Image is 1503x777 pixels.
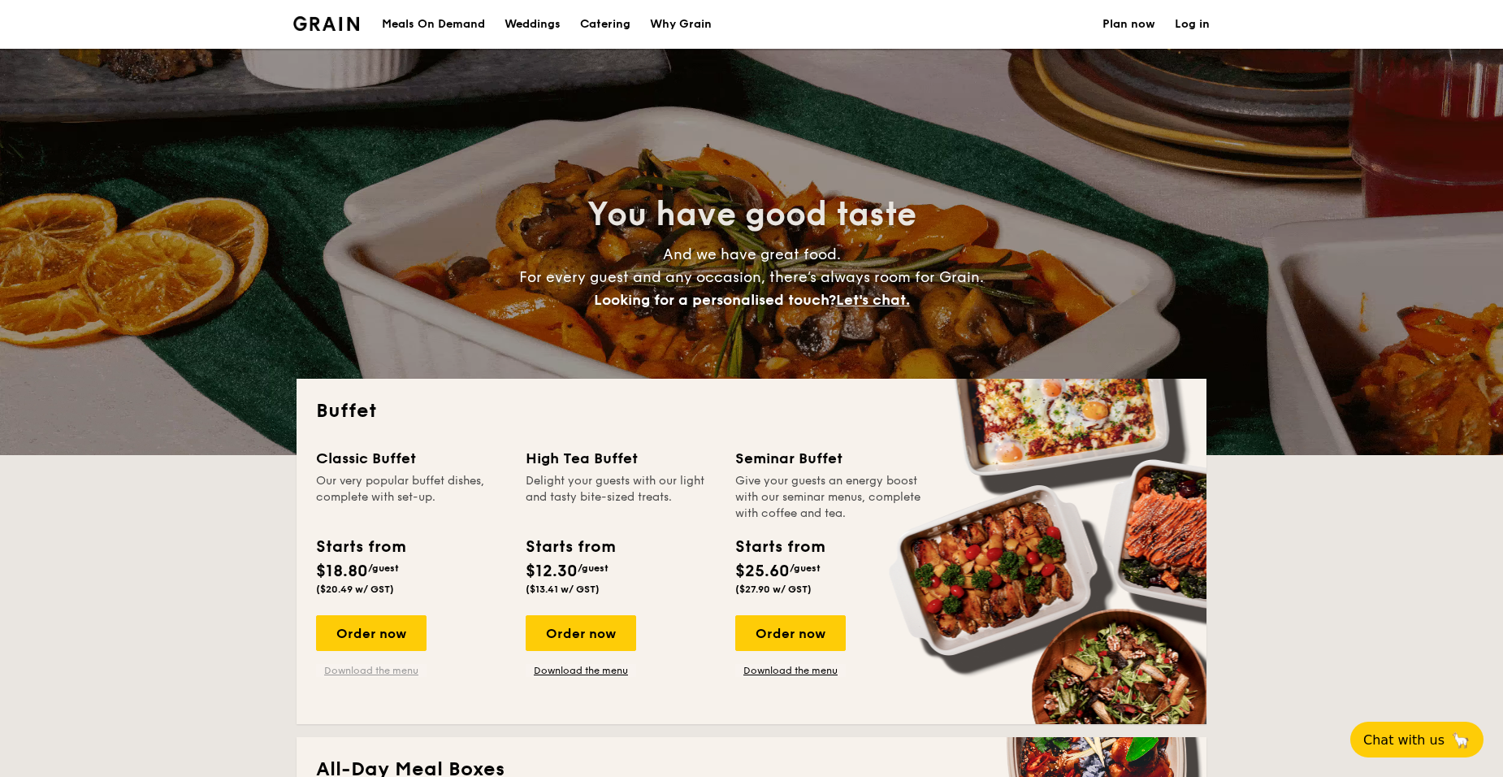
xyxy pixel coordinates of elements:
span: Let's chat. [836,291,910,309]
a: Download the menu [735,664,846,677]
div: High Tea Buffet [526,447,716,470]
div: Starts from [735,535,824,559]
div: Starts from [526,535,614,559]
img: Grain [293,16,359,31]
div: Order now [735,615,846,651]
span: Looking for a personalised touch? [594,291,836,309]
div: Our very popular buffet dishes, complete with set-up. [316,473,506,522]
span: /guest [578,562,609,574]
a: Logotype [293,16,359,31]
h2: Buffet [316,398,1187,424]
span: $18.80 [316,562,368,581]
span: $12.30 [526,562,578,581]
span: $25.60 [735,562,790,581]
span: ($13.41 w/ GST) [526,584,600,595]
div: Delight your guests with our light and tasty bite-sized treats. [526,473,716,522]
div: Order now [526,615,636,651]
span: You have good taste [587,195,916,234]
span: And we have great food. For every guest and any occasion, there’s always room for Grain. [519,245,984,309]
span: 🦙 [1451,731,1471,749]
button: Chat with us🦙 [1350,722,1484,757]
span: /guest [790,562,821,574]
span: ($20.49 w/ GST) [316,584,394,595]
div: Starts from [316,535,405,559]
span: /guest [368,562,399,574]
div: Seminar Buffet [735,447,925,470]
span: ($27.90 w/ GST) [735,584,812,595]
div: Give your guests an energy boost with our seminar menus, complete with coffee and tea. [735,473,925,522]
div: Order now [316,615,427,651]
a: Download the menu [526,664,636,677]
a: Download the menu [316,664,427,677]
div: Classic Buffet [316,447,506,470]
span: Chat with us [1363,732,1445,748]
